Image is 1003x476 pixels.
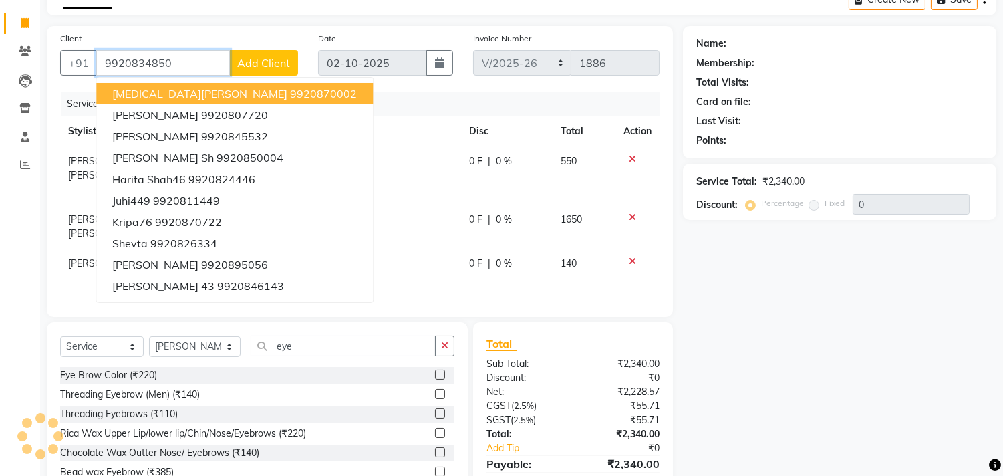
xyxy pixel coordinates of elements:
ngb-highlight: 9920811449 [153,194,220,207]
div: ( ) [476,399,573,413]
ngb-highlight: 9920846143 [217,279,284,293]
label: Invoice Number [473,33,531,45]
span: [PERSON_NAME] [112,258,198,271]
span: Add Client [237,56,290,70]
div: Services [61,92,670,116]
div: Points: [696,134,726,148]
label: Client [60,33,82,45]
th: Price [341,116,461,146]
span: CGST [486,400,511,412]
span: [PERSON_NAME] Sh [112,151,214,164]
input: Search by Name/Mobile/Email/Code [96,50,230,76]
span: [PERSON_NAME] [68,257,143,269]
input: Search or Scan [251,336,436,356]
span: 0 F [469,257,482,271]
div: Rica Wax Upper Lip/lower lip/Chin/Nose/Eyebrows (₹220) [60,427,306,441]
ngb-highlight: 9920895056 [201,258,268,271]
span: | [488,154,490,168]
div: Payable: [476,456,573,472]
span: 550 [561,155,577,167]
div: Eye Brow Color (₹220) [60,368,157,382]
div: ₹2,340.00 [573,427,670,441]
span: [MEDICAL_DATA][PERSON_NAME] [112,87,287,100]
span: 140 [561,257,577,269]
th: Disc [461,116,553,146]
div: Name: [696,37,726,51]
span: [PERSON_NAME] [112,108,198,122]
span: 0 % [496,154,512,168]
ngb-highlight: 9920850004 [217,151,283,164]
div: ₹55.71 [573,413,670,427]
button: +91 [60,50,98,76]
div: ₹2,228.57 [573,385,670,399]
ngb-highlight: 9920870002 [290,87,357,100]
span: Kripa76 [112,215,152,229]
th: Action [615,116,660,146]
div: Sub Total: [476,357,573,371]
span: SGST [486,414,511,426]
div: Threading Eyebrow (Men) (₹140) [60,388,200,402]
span: 0 % [496,213,512,227]
span: | [488,257,490,271]
span: [PERSON_NAME] [PERSON_NAME] [68,155,143,181]
div: Total Visits: [696,76,749,90]
label: Date [318,33,336,45]
div: ₹55.71 [573,399,670,413]
div: Last Visit: [696,114,741,128]
span: [PERSON_NAME] [112,130,198,143]
span: Harita Shah46 [112,172,186,186]
div: Membership: [696,56,754,70]
div: ( ) [476,413,573,427]
span: Juhi449 [112,194,150,207]
div: Net: [476,385,573,399]
div: Service Total: [696,174,757,189]
a: Add Tip [476,441,589,455]
span: 2.5% [513,414,533,425]
div: Discount: [696,198,738,212]
div: Chocolate Wax Outter Nose/ Eyebrows (₹140) [60,446,259,460]
span: 1650 [561,213,583,225]
ngb-highlight: 9920870722 [155,215,222,229]
div: ₹2,340.00 [762,174,805,189]
label: Fixed [825,197,845,209]
div: Discount: [476,371,573,385]
span: [PERSON_NAME] 43 [112,279,214,293]
th: Total [553,116,616,146]
ngb-highlight: 9920807720 [201,108,268,122]
span: Total [486,337,517,351]
div: Threading Eyebrows (₹110) [60,407,178,421]
div: ₹0 [573,371,670,385]
span: [PERSON_NAME] [PERSON_NAME] [68,213,143,239]
div: ₹0 [589,441,670,455]
span: Shevta [112,237,148,250]
div: ₹2,340.00 [573,456,670,472]
div: Total: [476,427,573,441]
span: 0 F [469,154,482,168]
label: Percentage [761,197,804,209]
span: | [488,213,490,227]
span: 2.5% [514,400,534,411]
div: Card on file: [696,95,751,109]
span: 0 % [496,257,512,271]
ngb-highlight: 9920826334 [150,237,217,250]
ngb-highlight: 9920824446 [188,172,255,186]
button: Add Client [229,50,298,76]
div: ₹2,340.00 [573,357,670,371]
span: 0 F [469,213,482,227]
th: Stylist [60,116,188,146]
ngb-highlight: 9920845532 [201,130,268,143]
